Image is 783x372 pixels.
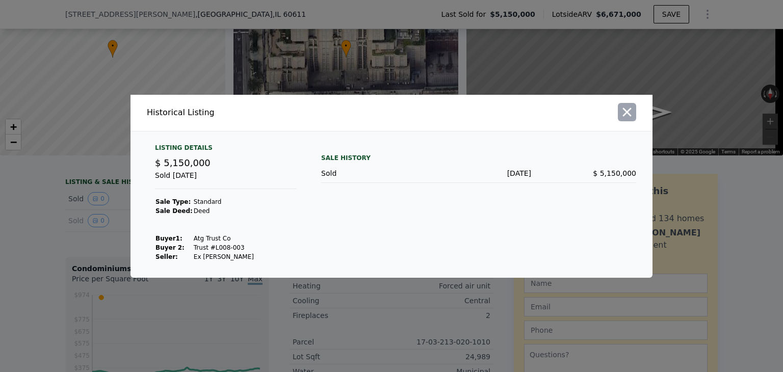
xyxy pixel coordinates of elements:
[155,207,193,215] strong: Sale Deed:
[426,168,531,178] div: [DATE]
[155,157,211,168] span: $ 5,150,000
[193,234,254,243] td: Atg Trust Co
[147,107,387,119] div: Historical Listing
[155,144,297,156] div: Listing Details
[321,168,426,178] div: Sold
[193,197,254,206] td: Standard
[321,152,636,164] div: Sale History
[155,170,297,189] div: Sold [DATE]
[193,252,254,261] td: Ex [PERSON_NAME]
[193,243,254,252] td: Trust #L008-003
[155,253,178,260] strong: Seller :
[155,244,185,251] strong: Buyer 2:
[155,235,182,242] strong: Buyer 1 :
[593,169,636,177] span: $ 5,150,000
[193,206,254,216] td: Deed
[155,198,191,205] strong: Sale Type:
